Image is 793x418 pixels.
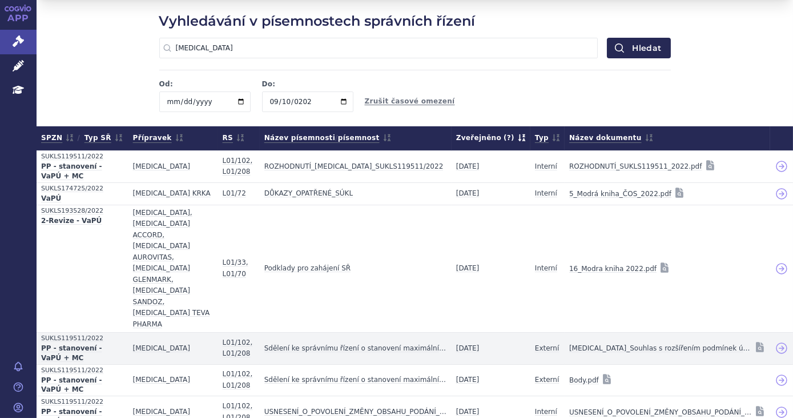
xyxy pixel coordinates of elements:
[41,151,124,162] a: SUKLS119511/2022
[264,131,391,145] a: Název písemnosti/písemnost
[365,97,455,106] button: Zrušit časové omezení
[607,38,670,58] button: Hledat
[535,372,559,388] a: Externí
[456,344,480,352] span: [DATE]
[223,157,253,176] span: L01/102, L01/208
[133,376,190,384] span: OPDIVO
[41,194,124,205] a: VaPÚ
[569,340,752,356] a: [MEDICAL_DATA]_Souhlas s rozšířením podmínek úhrady_SUKLS119511_2022.pdf
[569,186,671,202] a: 5_Modrá kniha_ČOS_2022.pdf
[456,376,480,384] span: [DATE]
[456,264,480,272] span: [DATE]
[264,188,353,200] strong: DŮKAZY_OPATŘENÉ_SÚKL
[133,408,190,416] span: OPDIVO
[456,261,480,277] a: [DATE]
[535,186,557,202] a: Interní
[223,370,253,389] span: L01/102, L01/208
[223,186,246,202] a: L01/72
[133,131,183,145] a: Přípravek
[223,131,244,145] a: RS
[264,159,444,175] a: ROZHODNUTÍ_[MEDICAL_DATA]_SUKLS119511/2022
[456,408,480,416] span: [DATE]
[84,131,123,145] a: Typ SŘ
[335,133,338,143] span: /
[41,365,124,376] a: SUKLS119511/2022
[223,258,248,278] span: L01/33, L01/70
[159,38,598,58] input: např. §39b odst. 2 písm. b), rovnováhy mezi dvěma protipóly, nejbližší terapeuticky porovnatelný,...
[264,407,447,418] strong: USNESENÍ_O_POVOLENÍ_ZMĚNY_OBSAHU_PODÁNÍ_[MEDICAL_DATA]_SUKLS119511/2022
[133,344,190,352] span: OPDIVO
[41,183,124,194] a: SUKLS174725/2022
[41,396,124,407] a: SUKLS119511/2022
[456,159,480,175] a: [DATE]
[223,255,255,282] a: L01/33, L01/70
[535,261,557,277] a: Interní
[535,159,557,175] a: Interní
[159,11,671,31] h2: Vyhledávání v písemnostech správních řízení
[535,408,557,416] span: Interní
[41,216,124,227] a: 2-Revize - VaPÚ
[264,372,447,388] a: Sdělení ke správnímu řízení o stanovení maximální ceny a výše a podmínek úhrady léčivého přípravk...
[535,264,557,272] span: Interní
[264,131,391,145] span: Název písemnosti písemnost
[159,79,251,89] label: Od:
[535,344,559,352] span: Externí
[456,372,480,388] a: [DATE]
[264,375,447,386] strong: Sdělení ke správnímu řízení o stanovení maximální ceny a výše a podmínek úhrady léčivého přípravk...
[456,189,480,197] span: [DATE]
[456,341,480,357] a: [DATE]
[133,159,190,175] a: [MEDICAL_DATA]
[133,372,190,388] a: [MEDICAL_DATA]
[569,158,702,174] a: ROZHODNUTÍ_SUKLS119511_2022.pdf
[133,186,211,202] a: [MEDICAL_DATA] KRKA
[264,343,447,355] strong: Sdělení ke správnímu řízení o stanovení maximální ceny a výše a podmínek úhrady léčivého přípravk...
[456,162,480,170] span: [DATE]
[535,162,557,170] span: Interní
[223,153,255,180] a: L01/102, L01/208
[41,131,74,145] a: SPZN
[264,161,444,173] strong: ROZHODNUTÍ_[MEDICAL_DATA]_SUKLS119511/2022
[133,341,190,357] a: [MEDICAL_DATA]
[133,162,190,170] span: OPDIVO
[456,186,480,202] a: [DATE]
[41,344,124,364] a: PP - stanovení - VaPÚ + MC
[262,79,353,89] label: Do:
[41,376,124,396] a: PP - stanovení - VaPÚ + MC
[264,263,351,274] strong: Podklady pro zahájení SŘ
[223,367,255,393] a: L01/102, L01/208
[504,133,514,143] abbr: (?)
[535,341,559,357] a: Externí
[133,209,210,328] span: GLIVEC, IMATINIB ACCORD, IMATINIB AUROVITAS, IMATINIB GLENMARK, IMATINIB SANDOZ, IMATINIB TEVA PH...
[264,341,447,357] a: Sdělení ke správnímu řízení o stanovení maximální ceny a výše a podmínek úhrady léčivého přípravk...
[264,261,351,277] a: Podklady pro zahájení SŘ
[133,205,214,333] a: [MEDICAL_DATA], [MEDICAL_DATA] ACCORD, [MEDICAL_DATA] AUROVITAS, [MEDICAL_DATA] GLENMARK, [MEDICA...
[74,133,84,143] span: /
[41,205,124,216] a: SUKLS193528/2022
[41,162,124,182] a: PP - stanovení - VaPÚ + MC
[569,131,653,145] a: Název dokumentu
[535,189,557,197] span: Interní
[535,131,560,145] a: Typ
[223,339,253,358] span: L01/102, L01/208
[223,335,255,362] a: L01/102, L01/208
[569,372,599,388] a: Body.pdf
[41,333,124,344] a: SUKLS119511/2022
[223,189,246,197] span: L01/72
[535,376,559,384] span: Externí
[264,186,353,202] a: DŮKAZY_OPATŘENÉ_SÚKL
